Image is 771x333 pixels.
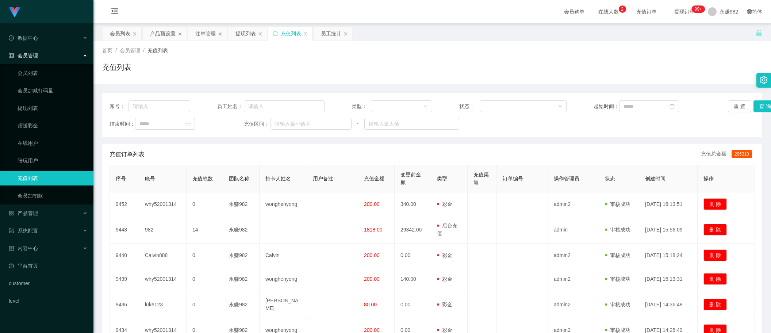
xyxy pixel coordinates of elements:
[120,47,140,53] span: 会员管理
[244,100,325,112] input: 请输入
[133,32,137,36] i: 图标: close
[437,302,452,307] span: 彩金
[437,176,447,181] span: 类型
[395,216,431,244] td: 29342.00
[395,291,431,318] td: 0.00
[473,172,489,185] span: 充值渠道
[187,267,223,291] td: 0
[145,176,155,181] span: 账号
[244,120,271,128] span: 充值区间：
[639,216,698,244] td: [DATE] 15:56:09
[110,291,139,318] td: 9436
[260,267,307,291] td: wonghenyong
[9,228,38,234] span: 系统配置
[605,327,630,333] span: 审核成功
[558,104,562,109] i: 图标: down
[364,252,380,258] span: 200.00
[271,118,352,130] input: 请输入最小值为
[605,227,630,233] span: 审核成功
[9,210,38,216] span: 产品管理
[139,192,187,216] td: why52001314
[639,291,698,318] td: [DATE] 14:36:48
[548,216,599,244] td: admin
[423,104,428,109] i: 图标: down
[9,35,38,41] span: 数据中心
[258,32,262,36] i: 图标: close
[9,228,14,233] i: 图标: form
[554,176,579,181] span: 操作管理员
[364,327,380,333] span: 200.00
[364,302,377,307] span: 80.00
[9,53,38,58] span: 会员管理
[18,118,88,133] a: 赠送彩金
[265,176,291,181] span: 持卡人姓名
[110,27,130,41] div: 会员列表
[9,246,14,251] i: 图标: profile
[9,35,14,41] i: 图标: check-circle-o
[9,53,14,58] i: 图标: table
[728,100,751,112] button: 重 置
[313,176,333,181] span: 用户备注
[110,103,128,110] span: 账号：
[703,176,714,181] span: 操作
[223,216,260,244] td: 永赚982
[639,192,698,216] td: [DATE] 16:13:51
[178,32,182,36] i: 图标: close
[352,103,371,110] span: 类型：
[110,150,145,159] span: 充值订单列表
[605,276,630,282] span: 审核成功
[364,227,383,233] span: 1818.00
[195,27,216,41] div: 注单管理
[281,27,301,41] div: 充值列表
[701,150,755,159] div: 充值总金额：
[187,244,223,267] td: 0
[185,121,191,126] i: 图标: calendar
[260,244,307,267] td: Calvin
[503,176,523,181] span: 订单编号
[437,201,452,207] span: 彩金
[703,273,727,285] button: 删 除
[110,120,135,128] span: 结束时间：
[223,192,260,216] td: 永赚982
[548,291,599,318] td: admin2
[633,9,660,14] span: 充值订单
[110,192,139,216] td: 9452
[303,32,308,36] i: 图标: close
[747,9,752,14] i: 图标: global
[115,47,117,53] span: /
[605,176,615,181] span: 状态
[110,267,139,291] td: 9439
[645,176,665,181] span: 创建时间
[621,5,624,13] p: 2
[147,47,168,53] span: 充值列表
[187,216,223,244] td: 14
[116,176,126,181] span: 序号
[139,244,187,267] td: Calvin888
[395,267,431,291] td: 140.00
[18,171,88,185] a: 充值列表
[139,267,187,291] td: why52001314
[218,32,222,36] i: 图标: close
[102,47,112,53] span: 首页
[437,223,457,236] span: 后台充值
[9,294,88,308] a: level
[395,244,431,267] td: 0.00
[9,245,38,251] span: 内容中心
[9,276,88,291] a: customer
[756,30,762,36] i: 图标: unlock
[594,103,619,110] span: 起始时间：
[639,267,698,291] td: [DATE] 15:13:31
[110,244,139,267] td: 9440
[605,252,630,258] span: 审核成功
[595,9,622,14] span: 在线人数
[217,103,244,110] span: 员工姓名：
[639,244,698,267] td: [DATE] 15:18:24
[223,291,260,318] td: 永赚982
[352,120,364,128] span: ~
[670,104,675,109] i: 图标: calendar
[703,299,727,310] button: 删 除
[18,153,88,168] a: 陪玩用户
[605,201,630,207] span: 审核成功
[102,0,127,24] i: 图标: menu-fold
[364,201,380,207] span: 200.00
